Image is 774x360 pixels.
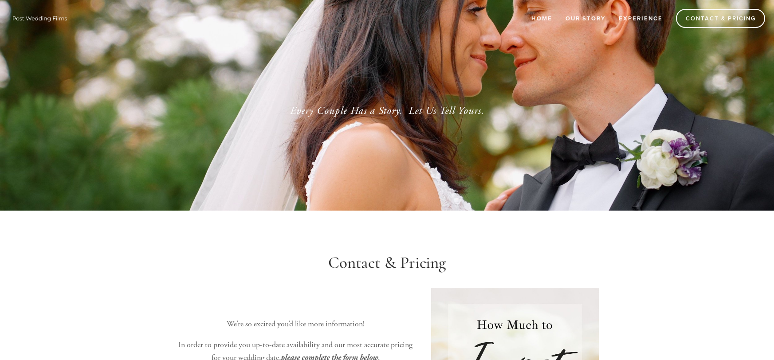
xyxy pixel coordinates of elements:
h1: Contact & Pricing [175,253,599,273]
p: Every Couple Has a Story. Let Us Tell Yours. [189,103,585,119]
a: Experience [613,11,668,26]
a: Contact & Pricing [676,9,765,28]
p: We’re so excited you’d like more information! [175,318,416,331]
a: Our Story [560,11,611,26]
img: Wisconsin Wedding Videographer [9,12,71,25]
a: Home [526,11,558,26]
